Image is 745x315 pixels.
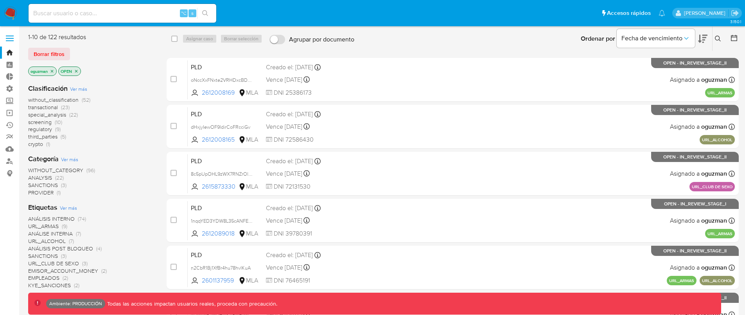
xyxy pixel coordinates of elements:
[191,9,194,17] span: s
[29,8,216,18] input: Buscar usuario o caso...
[49,302,102,305] p: Ambiente: PRODUCCIÓN
[197,8,213,19] button: search-icon
[731,9,739,17] a: Salir
[105,300,277,308] p: Todas las acciones impactan usuarios reales, proceda con precaución.
[659,10,665,16] a: Notificaciones
[607,9,651,17] span: Accesos rápidos
[684,9,728,17] p: omar.guzman@mercadolibre.com.co
[181,9,187,17] span: ⌥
